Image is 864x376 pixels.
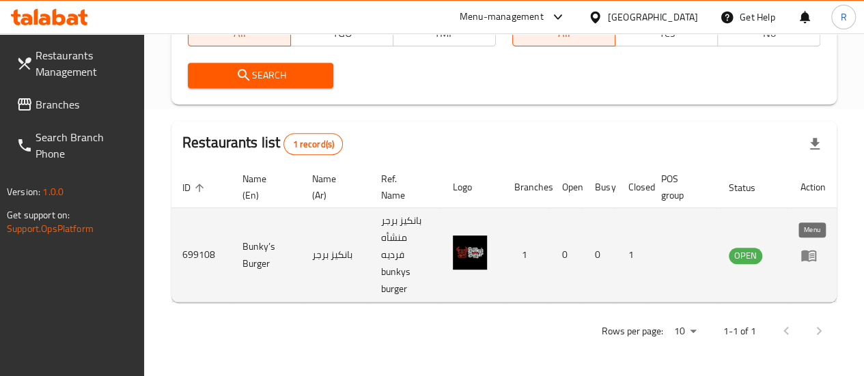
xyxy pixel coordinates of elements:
[232,208,301,302] td: Bunky’s Burger
[840,10,846,25] span: R
[194,23,285,43] span: All
[551,208,584,302] td: 0
[723,23,815,43] span: No
[171,208,232,302] td: 699108
[442,167,503,208] th: Logo
[729,179,773,196] span: Status
[5,88,144,121] a: Branches
[723,323,756,340] p: 1-1 of 1
[296,23,388,43] span: TGO
[284,138,342,151] span: 1 record(s)
[36,96,133,113] span: Branches
[283,133,343,155] div: Total records count
[188,63,334,88] button: Search
[312,171,354,203] span: Name (Ar)
[36,129,133,162] span: Search Branch Phone
[621,23,712,43] span: Yes
[5,121,144,170] a: Search Branch Phone
[617,167,650,208] th: Closed
[460,9,544,25] div: Menu-management
[660,171,701,203] span: POS group
[503,167,551,208] th: Branches
[182,132,343,155] h2: Restaurants list
[790,167,837,208] th: Action
[199,67,323,84] span: Search
[584,167,617,208] th: Busy
[669,321,701,342] div: Rows per page:
[301,208,371,302] td: بانكيز برجر
[36,47,133,80] span: Restaurants Management
[7,206,70,224] span: Get support on:
[551,167,584,208] th: Open
[7,183,40,201] span: Version:
[518,23,610,43] span: All
[453,235,487,270] img: Bunky’s Burger
[171,167,837,302] table: enhanced table
[381,171,426,203] span: Ref. Name
[729,248,762,263] span: OPEN
[503,208,551,302] td: 1
[602,323,663,340] p: Rows per page:
[399,23,490,43] span: TMP
[42,183,64,201] span: 1.0.0
[798,128,831,160] div: Export file
[370,208,442,302] td: بانكيز برجر منشأه فرديه bunkys burger
[7,220,94,237] a: Support.OpsPlatform
[242,171,285,203] span: Name (En)
[182,179,208,196] span: ID
[608,10,698,25] div: [GEOGRAPHIC_DATA]
[5,39,144,88] a: Restaurants Management
[584,208,617,302] td: 0
[617,208,650,302] td: 1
